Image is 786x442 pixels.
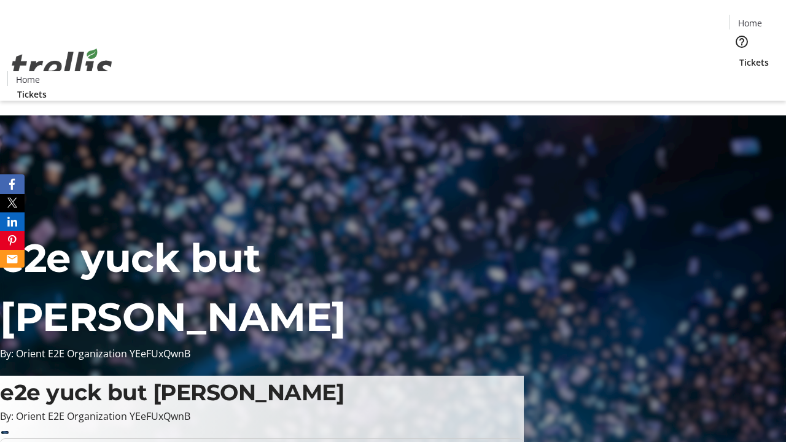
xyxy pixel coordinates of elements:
[730,17,769,29] a: Home
[7,35,117,96] img: Orient E2E Organization YEeFUxQwnB's Logo
[730,69,754,93] button: Cart
[739,56,769,69] span: Tickets
[17,88,47,101] span: Tickets
[730,29,754,54] button: Help
[8,73,47,86] a: Home
[738,17,762,29] span: Home
[7,88,56,101] a: Tickets
[16,73,40,86] span: Home
[730,56,779,69] a: Tickets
